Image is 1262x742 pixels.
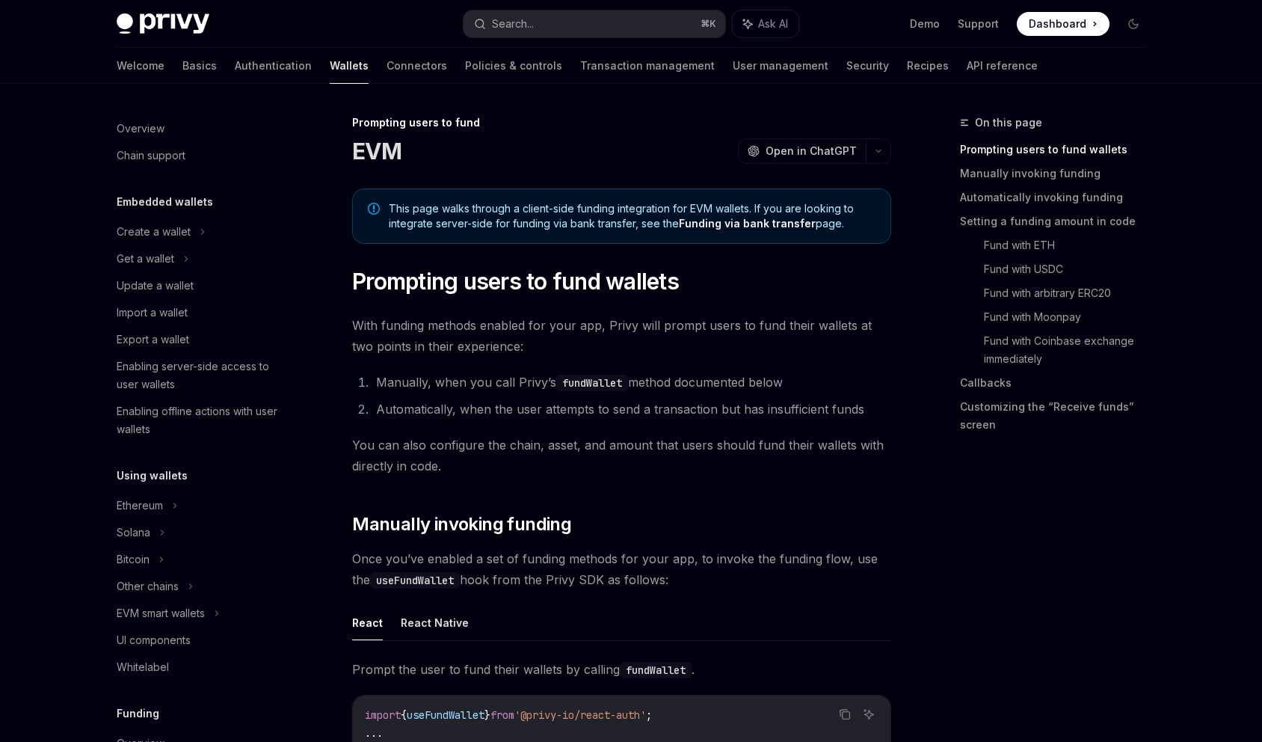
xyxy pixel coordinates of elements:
[365,708,401,722] span: import
[117,705,159,723] h5: Funding
[464,10,725,37] button: Search...⌘K
[105,115,296,142] a: Overview
[117,13,209,34] img: dark logo
[352,659,891,680] span: Prompt the user to fund their wallets by calling .
[960,209,1157,233] a: Setting a funding amount in code
[105,398,296,443] a: Enabling offline actions with user wallets
[679,217,816,230] a: Funding via bank transfer
[1121,12,1145,36] button: Toggle dark mode
[352,268,679,295] span: Prompting users to fund wallets
[235,48,312,84] a: Authentication
[365,726,383,740] span: ...
[117,331,189,349] div: Export a wallet
[117,658,169,676] div: Whitelabel
[701,18,716,30] span: ⌘ K
[182,48,217,84] a: Basics
[733,48,828,84] a: User management
[984,281,1157,305] a: Fund with arbitrary ERC20
[967,48,1038,84] a: API reference
[330,48,369,84] a: Wallets
[117,120,164,138] div: Overview
[352,138,401,165] h1: EVM
[960,162,1157,185] a: Manually invoking funding
[556,375,628,391] code: fundWallet
[117,604,205,622] div: EVM smart wallets
[105,299,296,326] a: Import a wallet
[514,708,646,722] span: '@privy-io/react-auth'
[401,605,469,640] button: React Native
[105,272,296,299] a: Update a wallet
[117,223,191,241] div: Create a wallet
[117,193,213,211] h5: Embedded wallets
[117,467,188,485] h5: Using wallets
[117,358,287,393] div: Enabling server-side access to user wallets
[766,144,857,159] span: Open in ChatGPT
[465,48,562,84] a: Policies & controls
[352,605,383,640] button: React
[352,115,891,130] div: Prompting users to fund
[984,305,1157,329] a: Fund with Moonpay
[738,138,866,164] button: Open in ChatGPT
[907,48,949,84] a: Recipes
[984,233,1157,257] a: Fund with ETH
[733,10,798,37] button: Ask AI
[117,147,185,165] div: Chain support
[646,708,652,722] span: ;
[352,315,891,357] span: With funding methods enabled for your app, Privy will prompt users to fund their wallets at two p...
[407,708,484,722] span: useFundWallet
[846,48,889,84] a: Security
[117,577,179,595] div: Other chains
[368,203,380,215] svg: Note
[372,372,891,393] li: Manually, when you call Privy’s method documented below
[352,435,891,476] span: You can also configure the chain, asset, and amount that users should fund their wallets with dir...
[117,524,150,542] div: Solana
[117,304,188,322] div: Import a wallet
[105,326,296,353] a: Export a wallet
[958,16,999,31] a: Support
[835,705,855,724] button: Copy the contents from the code block
[352,548,891,590] span: Once you’ve enabled a set of funding methods for your app, to invoke the funding flow, use the ho...
[370,572,460,589] code: useFundWallet
[580,48,715,84] a: Transaction management
[401,708,407,722] span: {
[105,353,296,398] a: Enabling server-side access to user wallets
[117,551,150,568] div: Bitcoin
[910,16,940,31] a: Demo
[960,395,1157,437] a: Customizing the “Receive funds” screen
[960,371,1157,395] a: Callbacks
[387,48,447,84] a: Connectors
[984,329,1157,371] a: Fund with Coinbase exchange immediately
[117,402,287,438] div: Enabling offline actions with user wallets
[1017,12,1109,36] a: Dashboard
[975,114,1042,132] span: On this page
[484,708,490,722] span: }
[117,631,191,649] div: UI components
[117,48,164,84] a: Welcome
[859,705,878,724] button: Ask AI
[105,654,296,681] a: Whitelabel
[117,250,174,268] div: Get a wallet
[389,201,875,231] span: This page walks through a client-side funding integration for EVM wallets. If you are looking to ...
[1029,16,1086,31] span: Dashboard
[352,512,571,536] span: Manually invoking funding
[105,142,296,169] a: Chain support
[117,497,163,515] div: Ethereum
[620,662,692,678] code: fundWallet
[492,15,534,33] div: Search...
[758,16,788,31] span: Ask AI
[372,399,891,420] li: Automatically, when the user attempts to send a transaction but has insufficient funds
[490,708,514,722] span: from
[105,627,296,654] a: UI components
[984,257,1157,281] a: Fund with USDC
[960,185,1157,209] a: Automatically invoking funding
[960,138,1157,162] a: Prompting users to fund wallets
[117,277,194,295] div: Update a wallet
